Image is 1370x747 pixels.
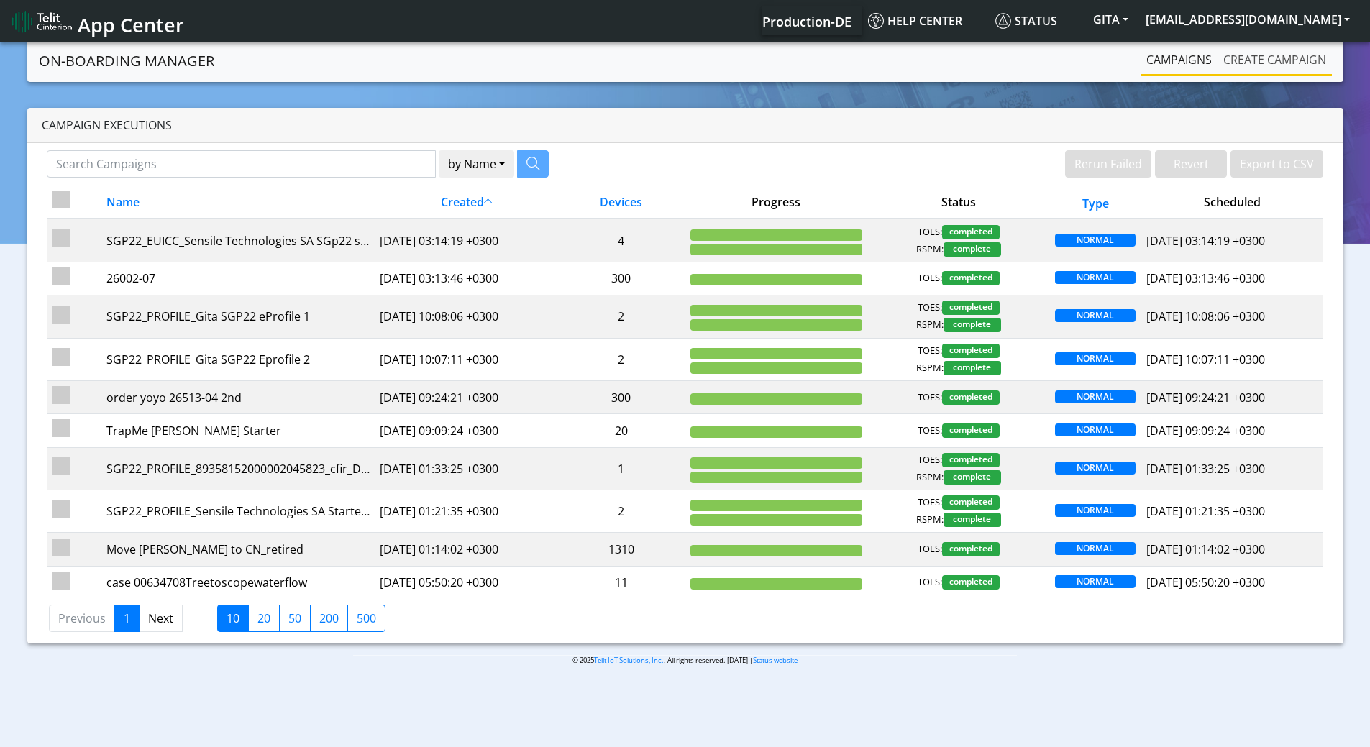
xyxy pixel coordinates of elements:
[1141,185,1324,219] th: Scheduled
[106,541,370,558] div: Move [PERSON_NAME] to CN_retired
[944,361,1001,375] span: complete
[12,10,72,33] img: logo-telit-cinterion-gw-new.png
[916,513,944,527] span: RSPM:
[944,318,1001,332] span: complete
[139,605,183,632] a: Next
[1055,542,1136,555] span: NORMAL
[27,108,1343,143] div: Campaign Executions
[990,6,1084,35] a: Status
[685,185,867,219] th: Progress
[862,6,990,35] a: Help center
[106,460,370,477] div: SGP22_PROFILE_89358152000002045823_cfir_DGP22_TLT
[106,232,370,249] div: SGP22_EUICC_Sensile Technologies SA SGp22 starter SIM
[1065,150,1151,178] button: Rerun Failed
[375,219,557,262] td: [DATE] 03:14:19 +0300
[1146,574,1265,590] span: [DATE] 05:50:20 +0300
[114,605,140,632] a: 1
[942,423,1000,438] span: completed
[375,566,557,599] td: [DATE] 05:50:20 +0300
[375,490,557,533] td: [DATE] 01:21:35 +0300
[1055,504,1136,517] span: NORMAL
[1146,390,1265,405] span: [DATE] 09:24:21 +0300
[375,380,557,413] td: [DATE] 09:24:21 +0300
[106,503,370,520] div: SGP22_PROFILE_Sensile Technologies SA Starter SIM eProfile 5
[918,344,942,358] span: TOES:
[106,422,370,439] div: TrapMe [PERSON_NAME] Starter
[47,150,436,178] input: Search Campaigns
[942,495,1000,510] span: completed
[944,513,1001,527] span: complete
[1084,6,1137,32] button: GITA
[375,414,557,447] td: [DATE] 09:09:24 +0300
[1055,271,1136,284] span: NORMAL
[916,318,944,332] span: RSPM:
[1146,541,1265,557] span: [DATE] 01:14:02 +0300
[1055,390,1136,403] span: NORMAL
[1050,185,1141,219] th: Type
[1146,503,1265,519] span: [DATE] 01:21:35 +0300
[1146,352,1265,367] span: [DATE] 10:07:11 +0300
[942,542,1000,556] span: completed
[279,605,311,632] label: 50
[1055,352,1136,365] span: NORMAL
[557,414,685,447] td: 20
[868,13,884,29] img: knowledge.svg
[918,495,942,510] span: TOES:
[217,605,249,632] label: 10
[557,262,685,295] td: 300
[557,219,685,262] td: 4
[557,338,685,380] td: 2
[39,47,214,75] a: On-Boarding Manager
[944,470,1001,485] span: complete
[248,605,280,632] label: 20
[557,380,685,413] td: 300
[106,574,370,591] div: case 00634708Treetoscopewaterflow
[557,533,685,566] td: 1310
[375,185,557,219] th: Created
[918,271,942,285] span: TOES:
[353,655,1017,666] p: © 2025 . All rights reserved. [DATE] |
[918,453,942,467] span: TOES:
[942,301,1000,315] span: completed
[918,575,942,590] span: TOES:
[942,453,1000,467] span: completed
[942,575,1000,590] span: completed
[12,6,182,37] a: App Center
[375,295,557,338] td: [DATE] 10:08:06 +0300
[1230,150,1323,178] button: Export to CSV
[916,361,944,375] span: RSPM:
[1146,308,1265,324] span: [DATE] 10:08:06 +0300
[106,389,370,406] div: order yoyo 26513-04 2nd
[918,542,942,556] span: TOES:
[753,656,798,665] a: Status website
[918,390,942,405] span: TOES:
[347,605,385,632] label: 500
[942,271,1000,285] span: completed
[101,185,375,219] th: Name
[375,338,557,380] td: [DATE] 10:07:11 +0300
[557,566,685,599] td: 11
[1146,233,1265,249] span: [DATE] 03:14:19 +0300
[1146,270,1265,286] span: [DATE] 03:13:46 +0300
[375,533,557,566] td: [DATE] 01:14:02 +0300
[762,6,851,35] a: Your current platform instance
[995,13,1011,29] img: status.svg
[918,301,942,315] span: TOES:
[1155,150,1227,178] button: Revert
[594,656,664,665] a: Telit IoT Solutions, Inc.
[867,185,1050,219] th: Status
[1218,45,1332,74] a: Create campaign
[1146,461,1265,477] span: [DATE] 01:33:25 +0300
[995,13,1057,29] span: Status
[375,262,557,295] td: [DATE] 03:13:46 +0300
[942,225,1000,239] span: completed
[557,185,685,219] th: Devices
[1055,234,1136,247] span: NORMAL
[1141,45,1218,74] a: Campaigns
[916,470,944,485] span: RSPM:
[375,447,557,490] td: [DATE] 01:33:25 +0300
[762,13,851,30] span: Production-DE
[918,423,942,438] span: TOES:
[106,351,370,368] div: SGP22_PROFILE_Gita SGP22 Eprofile 2
[106,270,370,287] div: 26002-07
